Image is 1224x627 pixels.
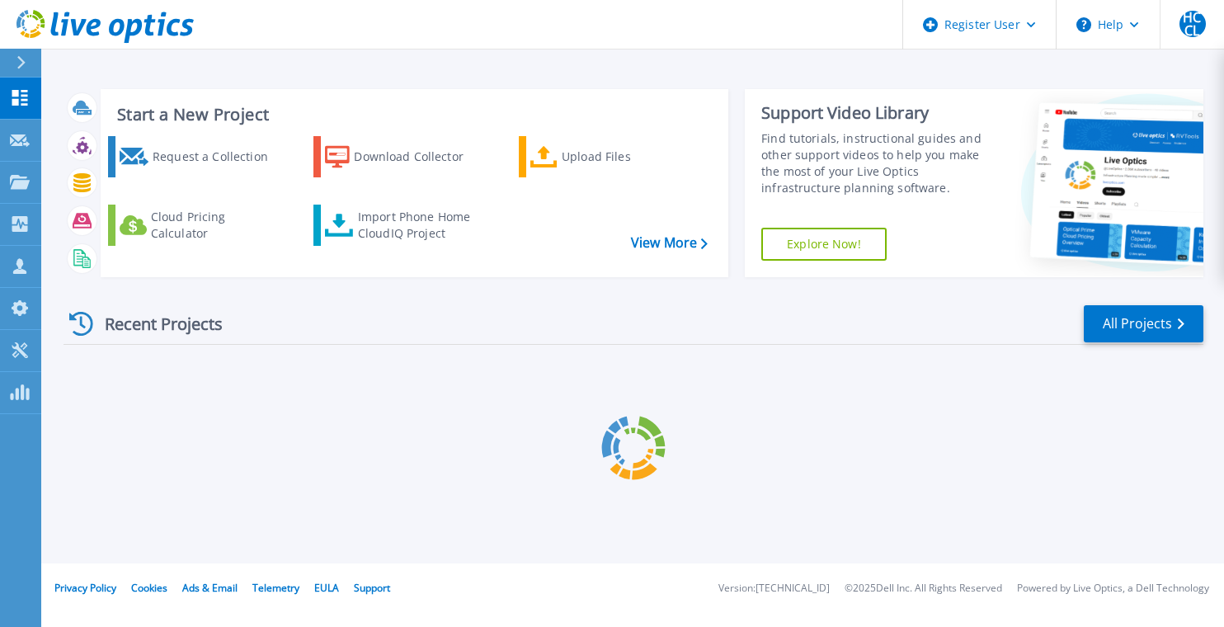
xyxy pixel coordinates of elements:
a: View More [631,235,708,251]
li: Powered by Live Optics, a Dell Technology [1017,583,1209,594]
div: Support Video Library [761,102,991,124]
a: Request a Collection [108,136,277,177]
span: HCCL [1179,11,1206,37]
div: Find tutorials, instructional guides and other support videos to help you make the most of your L... [761,130,991,196]
a: Download Collector [313,136,483,177]
a: Upload Files [519,136,688,177]
h3: Start a New Project [117,106,707,124]
div: Download Collector [354,140,478,173]
a: Cookies [131,581,167,595]
a: Telemetry [252,581,299,595]
li: © 2025 Dell Inc. All Rights Reserved [845,583,1002,594]
div: Upload Files [562,140,684,173]
li: Version: [TECHNICAL_ID] [718,583,830,594]
a: Cloud Pricing Calculator [108,205,277,246]
div: Recent Projects [64,304,245,344]
div: Request a Collection [153,140,273,173]
a: Support [354,581,390,595]
a: EULA [314,581,339,595]
div: Cloud Pricing Calculator [151,209,273,242]
a: All Projects [1084,305,1203,342]
a: Ads & Email [182,581,238,595]
div: Import Phone Home CloudIQ Project [358,209,487,242]
a: Explore Now! [761,228,887,261]
a: Privacy Policy [54,581,116,595]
